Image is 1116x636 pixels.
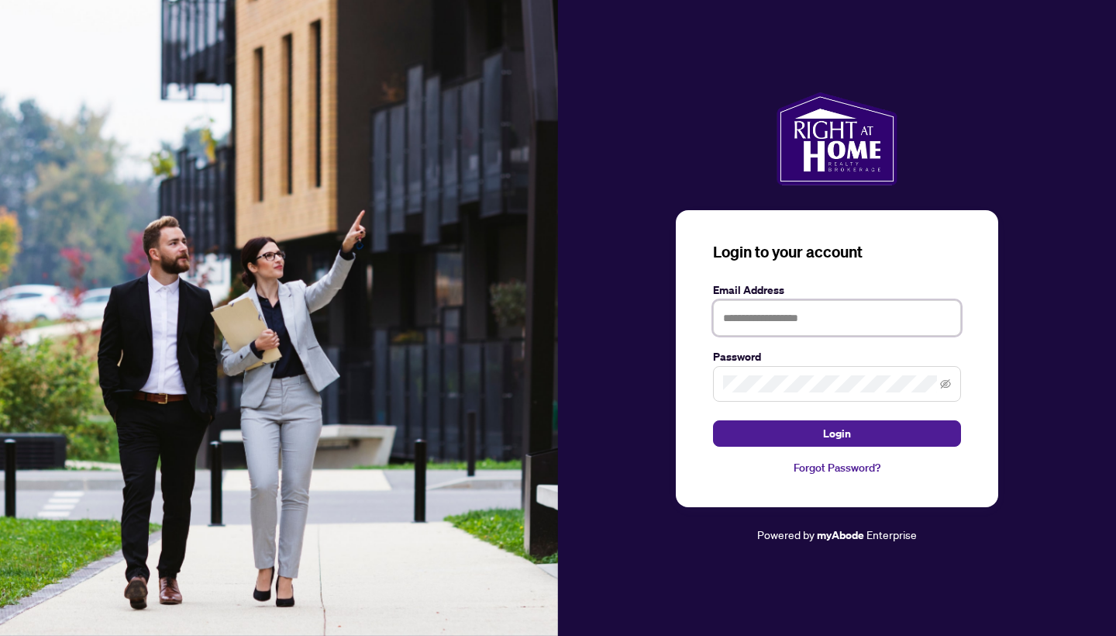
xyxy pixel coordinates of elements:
a: Forgot Password? [713,459,961,476]
label: Email Address [713,282,961,299]
h3: Login to your account [713,241,961,263]
a: myAbode [817,527,864,544]
button: Login [713,420,961,447]
span: eye-invisible [940,378,951,389]
img: ma-logo [777,92,897,185]
span: Login [823,421,851,446]
label: Password [713,348,961,365]
span: Enterprise [866,527,917,541]
span: Powered by [757,527,815,541]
